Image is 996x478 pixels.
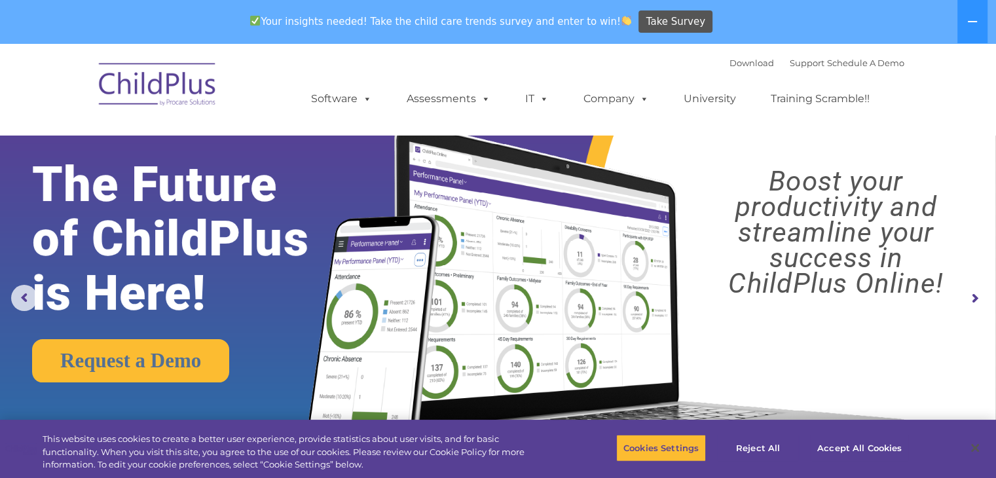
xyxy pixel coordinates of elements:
[182,140,238,150] span: Phone number
[250,16,260,26] img: ✅
[638,10,712,33] a: Take Survey
[32,157,350,320] rs-layer: The Future of ChildPlus is Here!
[688,168,984,296] rs-layer: Boost your productivity and streamline your success in ChildPlus Online!
[827,58,904,68] a: Schedule A Demo
[43,433,548,471] div: This website uses cookies to create a better user experience, provide statistics about user visit...
[790,58,824,68] a: Support
[92,54,223,119] img: ChildPlus by Procare Solutions
[961,433,989,462] button: Close
[298,86,385,112] a: Software
[646,10,705,33] span: Take Survey
[621,16,631,26] img: 👏
[182,86,222,96] span: Last name
[729,58,904,68] font: |
[32,339,229,382] a: Request a Demo
[394,86,504,112] a: Assessments
[512,86,562,112] a: IT
[810,434,909,462] button: Accept All Cookies
[729,58,774,68] a: Download
[758,86,883,112] a: Training Scramble!!
[616,434,706,462] button: Cookies Settings
[245,9,637,34] span: Your insights needed! Take the child care trends survey and enter to win!
[570,86,662,112] a: Company
[671,86,749,112] a: University
[717,434,799,462] button: Reject All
